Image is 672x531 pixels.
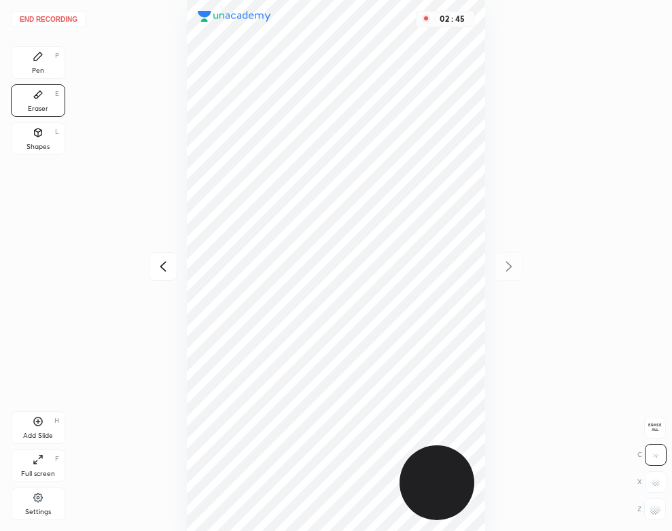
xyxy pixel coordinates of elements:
[55,456,59,462] div: F
[645,423,665,432] span: Erase all
[25,509,51,515] div: Settings
[54,417,59,424] div: H
[637,498,666,520] div: Z
[637,444,667,466] div: C
[26,143,50,150] div: Shapes
[55,90,59,97] div: E
[21,470,55,477] div: Full screen
[637,471,667,493] div: X
[11,11,86,27] button: End recording
[436,14,468,24] div: 02 : 45
[32,67,44,74] div: Pen
[28,105,48,112] div: Eraser
[55,129,59,135] div: L
[23,432,53,439] div: Add Slide
[198,11,271,22] img: logo.38c385cc.svg
[55,52,59,59] div: P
